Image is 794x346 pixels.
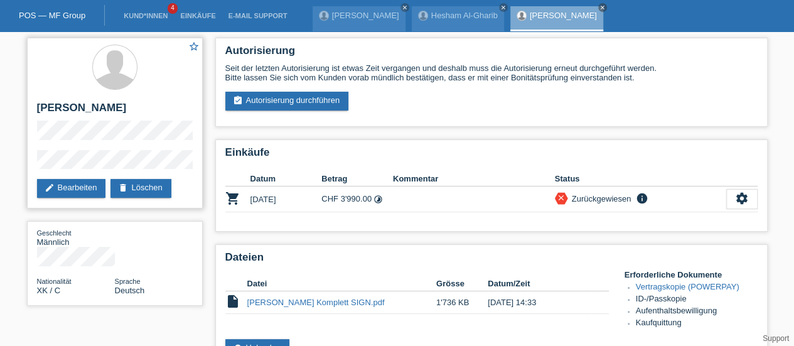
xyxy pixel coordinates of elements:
i: timelapse [373,195,383,204]
div: Zurückgewiesen [568,192,631,205]
span: Nationalität [37,278,72,285]
a: Support [763,334,789,343]
i: insert_drive_file [225,294,240,309]
a: POS — MF Group [19,11,85,20]
a: Einkäufe [174,12,222,19]
a: star_border [188,41,200,54]
h2: [PERSON_NAME] [37,102,193,121]
td: [DATE] [250,187,322,212]
th: Datum/Zeit [488,276,591,291]
h2: Dateien [225,251,758,270]
i: close [599,4,606,11]
i: info [634,192,649,205]
li: Kaufquittung [636,318,758,330]
i: edit [45,183,55,193]
a: editBearbeiten [37,179,106,198]
a: Vertragskopie (POWERPAY) [636,282,739,291]
i: close [500,4,507,11]
th: Kommentar [393,171,555,187]
a: [PERSON_NAME] Komplett SIGN.pdf [247,298,385,307]
span: Deutsch [115,286,145,295]
span: Kosovo / C / 30.07.2007 [37,286,61,295]
div: Seit der letzten Autorisierung ist etwas Zeit vergangen und deshalb muss die Autorisierung erneut... [225,63,758,82]
span: Sprache [115,278,141,285]
a: deleteLöschen [110,179,171,198]
th: Status [555,171,726,187]
a: close [598,3,607,12]
div: Männlich [37,228,115,247]
i: POSP00025828 [225,191,240,206]
i: delete [118,183,128,193]
h4: Erforderliche Dokumente [625,270,758,279]
td: 1'736 KB [436,291,488,314]
i: assignment_turned_in [233,95,243,105]
a: Hesham Al-Gharib [431,11,498,20]
th: Grösse [436,276,488,291]
i: settings [735,192,749,205]
td: CHF 3'990.00 [321,187,393,212]
span: 4 [168,3,178,14]
td: [DATE] 14:33 [488,291,591,314]
th: Datum [250,171,322,187]
th: Datei [247,276,436,291]
th: Betrag [321,171,393,187]
a: [PERSON_NAME] [332,11,399,20]
i: close [557,193,566,202]
span: Geschlecht [37,229,72,237]
i: star_border [188,41,200,52]
a: close [400,3,409,12]
a: assignment_turned_inAutorisierung durchführen [225,92,349,111]
li: Aufenthaltsbewilligung [636,306,758,318]
li: ID-/Passkopie [636,294,758,306]
i: close [402,4,408,11]
h2: Einkäufe [225,146,758,165]
a: E-Mail Support [222,12,294,19]
a: [PERSON_NAME] [530,11,597,20]
h2: Autorisierung [225,45,758,63]
a: close [499,3,508,12]
a: Kund*innen [117,12,174,19]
